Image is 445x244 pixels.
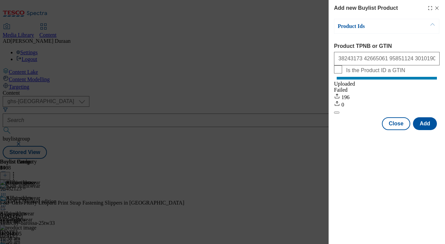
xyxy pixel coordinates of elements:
div: Uploaded [334,81,440,87]
h4: Add new Buylist Product [334,4,398,12]
button: Close [382,117,410,130]
div: 0 [334,100,440,108]
input: Enter 1 or 20 space separated Product TPNB or GTIN [334,52,440,65]
div: 196 [334,93,440,100]
button: Add [413,117,437,130]
p: Product Ids [338,23,409,30]
label: Product TPNB or GTIN [334,43,440,49]
span: Is the Product ID a GTIN [346,67,405,73]
div: Failed [334,87,440,93]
